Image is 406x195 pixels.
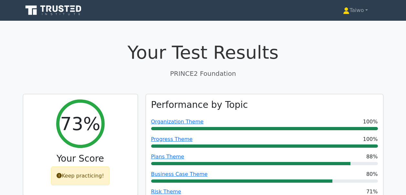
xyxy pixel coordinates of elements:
[23,41,383,63] h1: Your Test Results
[151,136,193,142] a: Progress Theme
[328,4,383,17] a: Taiwo
[366,170,378,178] span: 80%
[23,69,383,78] p: PRINCE2 Foundation
[60,113,100,134] h2: 73%
[151,171,208,177] a: Business Case Theme
[28,153,132,164] h3: Your Score
[151,119,204,125] a: Organization Theme
[51,166,109,185] div: Keep practicing!
[151,99,248,110] h3: Performance by Topic
[366,153,378,161] span: 88%
[151,154,184,160] a: Plans Theme
[363,118,378,126] span: 100%
[363,135,378,143] span: 100%
[151,189,181,195] a: Risk Theme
